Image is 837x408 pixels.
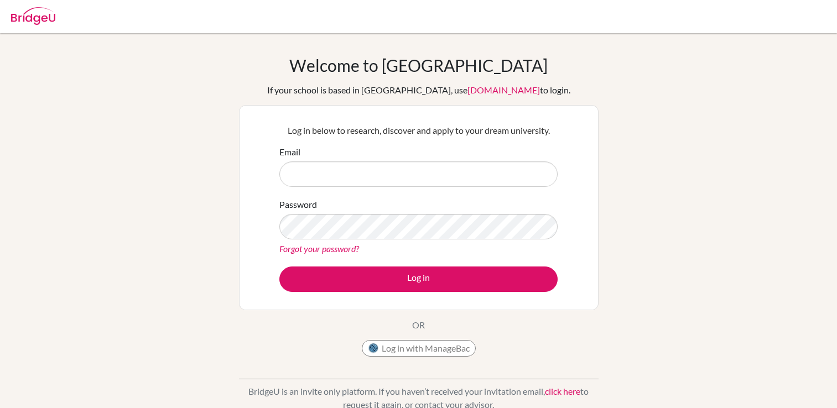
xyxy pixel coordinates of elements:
img: Bridge-U [11,7,55,25]
button: Log in with ManageBac [362,340,476,357]
p: Log in below to research, discover and apply to your dream university. [279,124,558,137]
button: Log in [279,266,558,292]
label: Password [279,198,317,211]
a: click here [545,386,580,396]
h1: Welcome to [GEOGRAPHIC_DATA] [289,55,548,75]
a: Forgot your password? [279,243,359,254]
a: [DOMAIN_NAME] [467,85,540,95]
div: If your school is based in [GEOGRAPHIC_DATA], use to login. [267,83,570,97]
p: OR [412,318,425,332]
label: Email [279,145,300,159]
